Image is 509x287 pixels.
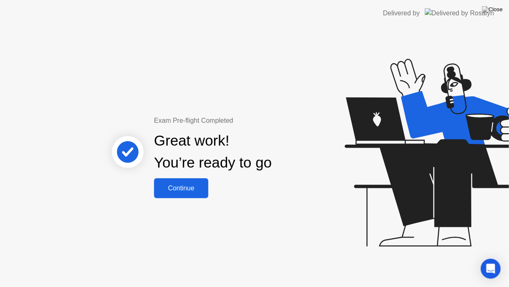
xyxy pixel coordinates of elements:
[482,6,503,13] img: Close
[383,8,420,18] div: Delivered by
[481,259,501,279] div: Open Intercom Messenger
[425,8,494,18] img: Delivered by Rosalyn
[157,185,206,192] div: Continue
[154,116,325,126] div: Exam Pre-flight Completed
[154,178,208,198] button: Continue
[154,130,272,174] div: Great work! You’re ready to go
